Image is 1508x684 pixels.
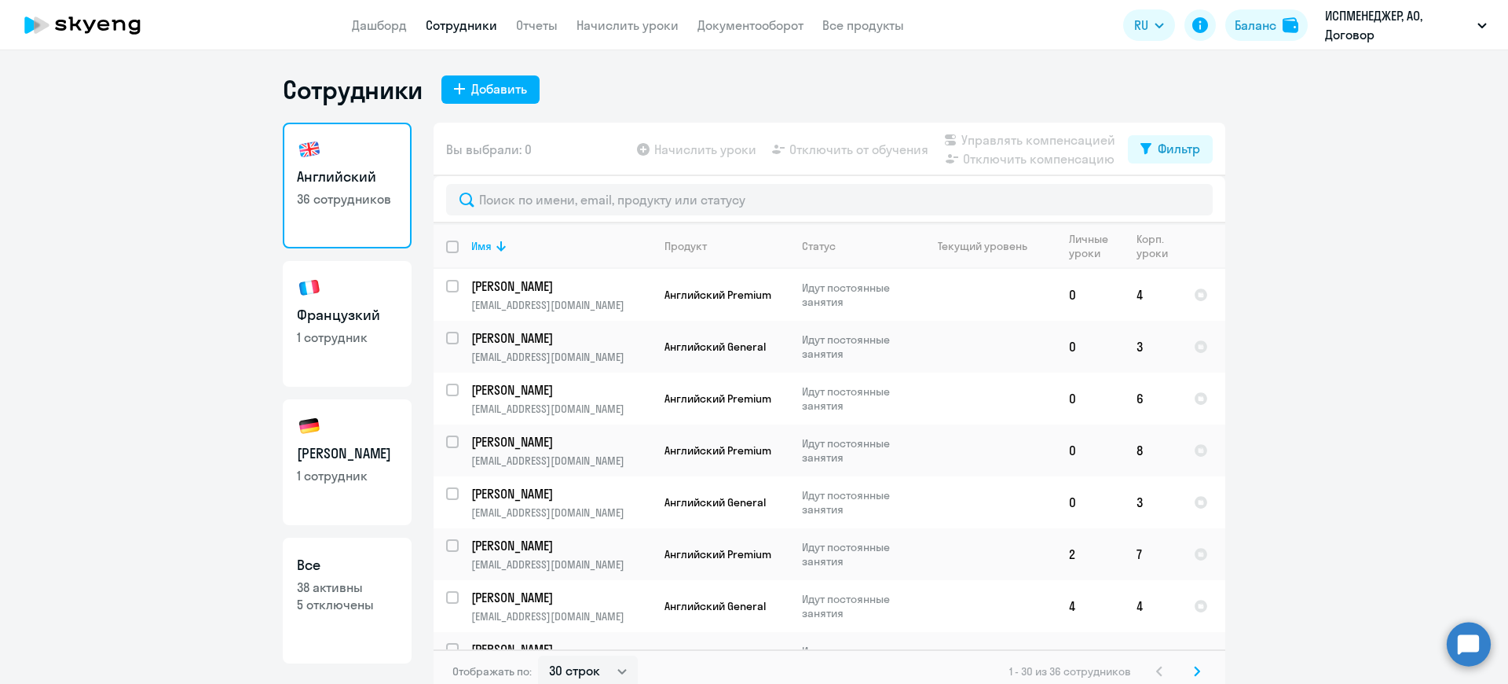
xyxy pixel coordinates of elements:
[297,414,322,439] img: german
[471,485,651,502] a: [PERSON_NAME]
[471,433,649,450] p: [PERSON_NAME]
[664,495,766,509] span: Английский General
[1128,135,1213,164] button: Фильтр
[802,333,910,361] p: Идут постоянные занятия
[452,664,532,678] span: Отображать по:
[1056,425,1124,476] td: 0
[446,184,1213,215] input: Поиск по имени, email, продукту или статусу
[297,305,397,325] h3: Французкий
[471,239,492,253] div: Имя
[1056,528,1124,580] td: 2
[471,609,651,623] p: [EMAIL_ADDRESS][DOMAIN_NAME]
[471,641,649,658] p: [PERSON_NAME]
[471,557,651,572] p: [EMAIL_ADDRESS][DOMAIN_NAME]
[664,392,771,406] span: Английский Premium
[1225,9,1308,41] button: Балансbalance
[697,17,803,33] a: Документооборот
[283,123,412,248] a: Английский36 сотрудников
[471,506,651,520] p: [EMAIL_ADDRESS][DOMAIN_NAME]
[1136,232,1180,260] div: Корп. уроки
[297,443,397,464] h3: [PERSON_NAME]
[802,239,836,253] div: Статус
[471,298,651,312] p: [EMAIL_ADDRESS][DOMAIN_NAME]
[297,137,322,162] img: english
[1134,16,1148,35] span: RU
[664,547,771,561] span: Английский Premium
[441,75,540,104] button: Добавить
[471,278,649,295] p: [PERSON_NAME]
[471,381,651,399] a: [PERSON_NAME]
[283,538,412,664] a: Все38 активны5 отключены
[297,555,397,576] h3: Все
[1056,321,1124,373] td: 0
[822,17,904,33] a: Все продукты
[802,488,910,517] p: Идут постоянные занятия
[1124,528,1181,580] td: 7
[297,190,397,208] p: 36 сотрудников
[283,261,412,387] a: Французкий1 сотрудник
[664,443,771,458] span: Английский Premium
[1124,373,1181,425] td: 6
[471,350,651,364] p: [EMAIL_ADDRESS][DOMAIN_NAME]
[1235,16,1276,35] div: Баланс
[297,167,397,187] h3: Английский
[471,485,649,502] p: [PERSON_NAME]
[1325,6,1471,44] p: ИСПМЕНЕДЖЕР, АО, Договор
[1056,580,1124,632] td: 4
[664,599,766,613] span: Английский General
[352,17,407,33] a: Дашборд
[471,454,651,468] p: [EMAIL_ADDRESS][DOMAIN_NAME]
[923,239,1056,253] div: Текущий уровень
[297,467,397,484] p: 1 сотрудник
[471,329,651,347] a: [PERSON_NAME]
[1124,632,1181,684] td: 4
[297,579,397,596] p: 38 активны
[471,79,527,98] div: Добавить
[802,281,910,309] p: Идут постоянные занятия
[471,329,649,347] p: [PERSON_NAME]
[1056,476,1124,528] td: 0
[471,641,651,658] a: [PERSON_NAME]
[1158,139,1200,158] div: Фильтр
[802,540,910,568] p: Идут постоянные занятия
[471,537,651,554] a: [PERSON_NAME]
[297,596,397,613] p: 5 отключены
[1317,6,1495,44] button: ИСПМЕНЕДЖЕР, АО, Договор
[471,278,651,295] a: [PERSON_NAME]
[426,17,497,33] a: Сотрудники
[283,74,423,105] h1: Сотрудники
[1056,269,1124,321] td: 0
[1056,632,1124,684] td: 0
[802,436,910,465] p: Идут постоянные занятия
[471,381,649,399] p: [PERSON_NAME]
[802,384,910,413] p: Идут постоянные занятия
[1283,17,1298,33] img: balance
[664,288,771,302] span: Английский Premium
[1124,425,1181,476] td: 8
[471,589,649,606] p: [PERSON_NAME]
[1056,373,1124,425] td: 0
[516,17,558,33] a: Отчеты
[446,140,532,159] span: Вы выбрали: 0
[1124,321,1181,373] td: 3
[297,275,322,300] img: french
[471,433,651,450] a: [PERSON_NAME]
[802,592,910,620] p: Идут постоянные занятия
[938,239,1027,253] div: Текущий уровень
[297,329,397,346] p: 1 сотрудник
[283,399,412,525] a: [PERSON_NAME]1 сотрудник
[802,644,910,672] p: Идут постоянные занятия
[1124,269,1181,321] td: 4
[471,402,651,416] p: [EMAIL_ADDRESS][DOMAIN_NAME]
[471,589,651,606] a: [PERSON_NAME]
[1009,664,1131,678] span: 1 - 30 из 36 сотрудников
[1124,476,1181,528] td: 3
[1124,580,1181,632] td: 4
[664,340,766,354] span: Английский General
[471,537,649,554] p: [PERSON_NAME]
[1123,9,1175,41] button: RU
[1069,232,1123,260] div: Личные уроки
[471,239,651,253] div: Имя
[664,239,707,253] div: Продукт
